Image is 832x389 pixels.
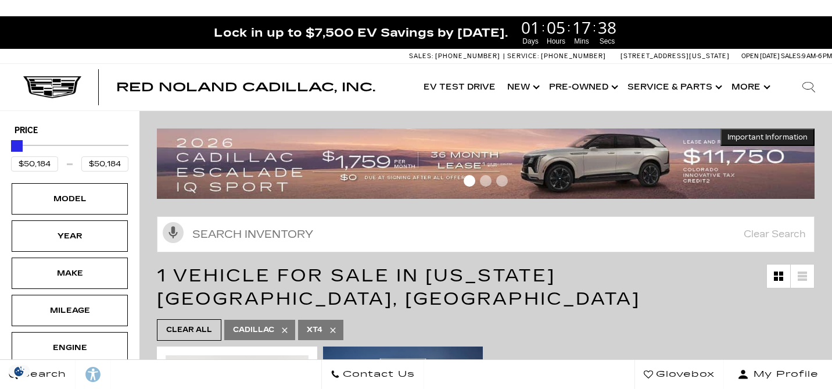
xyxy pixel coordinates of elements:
[571,19,593,35] span: 17
[41,267,99,280] div: Make
[214,25,508,40] span: Lock in up to $7,500 EV Savings by [DATE].
[340,366,415,383] span: Contact Us
[116,80,375,94] span: Red Noland Cadillac, Inc.
[157,129,815,199] img: 2509-September-FOM-Escalade-IQ-Lease9
[409,52,433,60] span: Sales:
[781,52,802,60] span: Sales:
[596,36,618,47] span: Secs
[480,175,492,187] span: Go to slide 2
[307,323,322,337] span: XT4
[11,140,23,152] div: Maximum Price
[321,360,424,389] a: Contact Us
[503,53,609,59] a: Service: [PHONE_NUMBER]
[749,366,819,383] span: My Profile
[163,222,184,243] svg: Click to toggle on voice search
[541,52,606,60] span: [PHONE_NUMBER]
[166,323,212,337] span: Clear All
[720,129,815,146] button: Important Information
[116,81,375,93] a: Red Noland Cadillac, Inc.
[802,52,832,60] span: 9 AM-6 PM
[727,133,808,142] span: Important Information
[15,126,125,136] h5: Price
[464,175,475,187] span: Go to slide 1
[593,19,596,36] span: :
[41,230,99,242] div: Year
[418,64,501,110] a: EV Test Drive
[496,175,508,187] span: Go to slide 3
[409,53,503,59] a: Sales: [PHONE_NUMBER]
[519,19,541,35] span: 01
[41,304,99,317] div: Mileage
[157,265,640,309] span: 1 Vehicle for Sale in [US_STATE][GEOGRAPHIC_DATA], [GEOGRAPHIC_DATA]
[545,36,567,47] span: Hours
[724,360,832,389] button: Open user profile menu
[435,52,500,60] span: [PHONE_NUMBER]
[621,52,730,60] a: [STREET_ADDRESS][US_STATE]
[541,19,545,36] span: :
[12,183,128,215] div: ModelModel
[81,156,128,172] input: Maximum
[634,360,724,389] a: Glovebox
[741,52,780,60] span: Open [DATE]
[12,332,128,363] div: EngineEngine
[571,36,593,47] span: Mins
[501,64,543,110] a: New
[596,19,618,35] span: 38
[519,36,541,47] span: Days
[622,64,726,110] a: Service & Parts
[23,76,81,98] img: Cadillac Dark Logo with Cadillac White Text
[233,323,274,337] span: Cadillac
[12,220,128,252] div: YearYear
[12,295,128,326] div: MileageMileage
[18,366,66,383] span: Search
[12,258,128,289] div: MakeMake
[11,136,128,172] div: Price
[11,156,58,172] input: Minimum
[567,19,571,36] span: :
[543,64,622,110] a: Pre-Owned
[812,22,826,36] a: Close
[6,365,33,377] img: Opt-Out Icon
[41,341,99,354] div: Engine
[41,192,99,205] div: Model
[726,64,774,110] button: More
[157,216,815,252] input: Search Inventory
[507,52,539,60] span: Service:
[545,19,567,35] span: 05
[6,365,33,377] section: Click to Open Cookie Consent Modal
[653,366,715,383] span: Glovebox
